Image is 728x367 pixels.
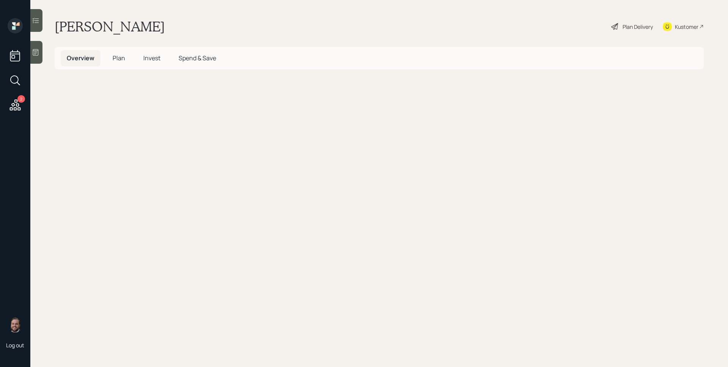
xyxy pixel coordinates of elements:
div: Plan Delivery [623,23,653,31]
span: Plan [113,54,125,62]
span: Overview [67,54,94,62]
img: james-distasi-headshot.png [8,317,23,332]
div: 2 [17,95,25,103]
span: Spend & Save [179,54,216,62]
div: Log out [6,342,24,349]
h1: [PERSON_NAME] [55,18,165,35]
span: Invest [143,54,160,62]
div: Kustomer [675,23,698,31]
